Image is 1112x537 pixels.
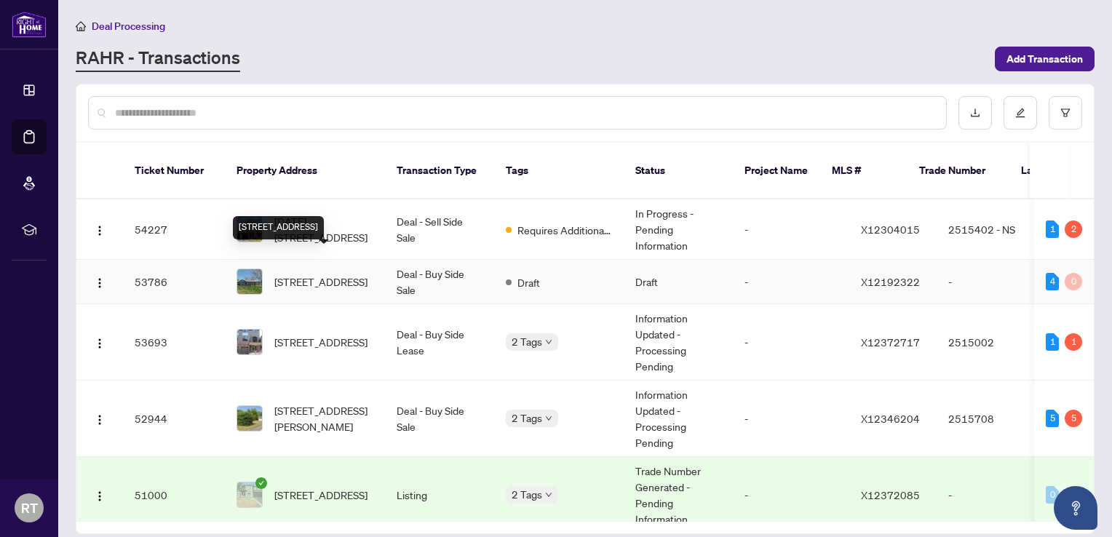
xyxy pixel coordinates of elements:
[970,108,980,118] span: download
[92,20,165,33] span: Deal Processing
[237,482,262,507] img: thumbnail-img
[123,304,225,381] td: 53693
[517,222,612,238] span: Requires Additional Docs
[733,143,820,199] th: Project Name
[1046,486,1059,504] div: 0
[1060,108,1071,118] span: filter
[512,486,542,503] span: 2 Tags
[958,96,992,130] button: download
[385,304,494,381] td: Deal - Buy Side Lease
[123,457,225,533] td: 51000
[861,335,920,349] span: X12372717
[385,457,494,533] td: Listing
[861,275,920,288] span: X12192322
[88,483,111,506] button: Logo
[624,143,733,199] th: Status
[1065,333,1082,351] div: 1
[94,277,106,289] img: Logo
[1004,96,1037,130] button: edit
[1046,220,1059,238] div: 1
[123,260,225,304] td: 53786
[861,488,920,501] span: X12372085
[123,381,225,457] td: 52944
[937,199,1038,260] td: 2515402 - NS
[274,402,373,434] span: [STREET_ADDRESS][PERSON_NAME]
[385,381,494,457] td: Deal - Buy Side Sale
[1015,108,1025,118] span: edit
[1049,96,1082,130] button: filter
[94,225,106,236] img: Logo
[385,260,494,304] td: Deal - Buy Side Sale
[820,143,908,199] th: MLS #
[1065,220,1082,238] div: 2
[274,213,373,245] span: [DATE][STREET_ADDRESS]
[274,334,368,350] span: [STREET_ADDRESS]
[1054,486,1097,530] button: Open asap
[545,491,552,498] span: down
[937,457,1038,533] td: -
[123,143,225,199] th: Ticket Number
[937,260,1038,304] td: -
[225,143,385,199] th: Property Address
[861,223,920,236] span: X12304015
[88,270,111,293] button: Logo
[494,143,624,199] th: Tags
[545,415,552,422] span: down
[237,269,262,294] img: thumbnail-img
[861,412,920,425] span: X12346204
[1006,47,1083,71] span: Add Transaction
[1046,333,1059,351] div: 1
[733,304,849,381] td: -
[76,46,240,72] a: RAHR - Transactions
[88,407,111,430] button: Logo
[624,304,733,381] td: Information Updated - Processing Pending
[512,410,542,426] span: 2 Tags
[237,406,262,431] img: thumbnail-img
[937,381,1038,457] td: 2515708
[624,199,733,260] td: In Progress - Pending Information
[512,333,542,350] span: 2 Tags
[545,338,552,346] span: down
[255,477,267,489] span: check-circle
[1065,410,1082,427] div: 5
[88,218,111,241] button: Logo
[76,21,86,31] span: home
[517,274,540,290] span: Draft
[21,498,38,518] span: RT
[1065,273,1082,290] div: 0
[937,304,1038,381] td: 2515002
[123,199,225,260] td: 54227
[1046,410,1059,427] div: 5
[995,47,1095,71] button: Add Transaction
[385,143,494,199] th: Transaction Type
[908,143,1009,199] th: Trade Number
[12,11,47,38] img: logo
[624,381,733,457] td: Information Updated - Processing Pending
[385,199,494,260] td: Deal - Sell Side Sale
[624,457,733,533] td: Trade Number Generated - Pending Information
[1046,273,1059,290] div: 4
[94,338,106,349] img: Logo
[94,414,106,426] img: Logo
[274,274,368,290] span: [STREET_ADDRESS]
[733,381,849,457] td: -
[733,199,849,260] td: -
[94,490,106,502] img: Logo
[624,260,733,304] td: Draft
[88,330,111,354] button: Logo
[733,457,849,533] td: -
[233,216,324,239] div: [STREET_ADDRESS]
[237,330,262,354] img: thumbnail-img
[733,260,849,304] td: -
[274,487,368,503] span: [STREET_ADDRESS]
